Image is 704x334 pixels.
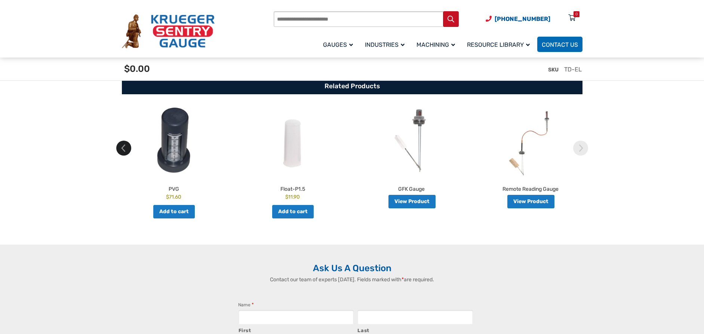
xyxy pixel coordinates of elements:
a: PVG $71.60 [116,105,231,201]
img: chevron-right.svg [573,141,588,156]
img: Krueger Sentry Gauge [122,14,215,49]
p: Contact our team of experts [DATE]. Fields marked with are required. [231,276,474,284]
bdi: 71.60 [166,194,181,200]
span: [PHONE_NUMBER] [495,15,550,22]
span: Industries [365,41,405,48]
img: Float-P1.5 [235,105,350,177]
h2: GFK Gauge [354,183,469,193]
bdi: 11.90 [285,194,300,200]
a: Contact Us [537,37,582,52]
h2: PVG [116,183,231,193]
a: GFK Gauge [354,105,469,193]
span: Gauges [323,41,353,48]
span: $ [285,194,288,200]
a: Add to cart: “PVG” [153,205,195,218]
span: TD-EL [564,66,582,73]
a: Remote Reading Gauge [473,105,588,193]
span: SKU [548,67,559,73]
h2: Ask Us A Question [122,263,582,274]
a: Phone Number (920) 434-8860 [486,14,550,24]
img: chevron-left.svg [116,141,131,156]
h2: Remote Reading Gauge [473,183,588,193]
a: Industries [360,36,412,53]
span: Machining [416,41,455,48]
span: Contact Us [542,41,578,48]
span: $ [166,194,169,200]
a: Machining [412,36,462,53]
img: Remote Reading Gauge [473,105,588,177]
a: Read more about “Remote Reading Gauge” [507,195,554,208]
span: Resource Library [467,41,530,48]
a: Read more about “GFK Gauge” [388,195,436,208]
a: Float-P1.5 $11.90 [235,105,350,201]
legend: Name [238,301,254,309]
div: 0 [575,11,578,17]
a: Resource Library [462,36,537,53]
img: PVG [116,105,231,177]
a: Add to cart: “Float-P1.5” [272,205,314,218]
h2: Float-P1.5 [235,183,350,193]
img: GFK Gauge [354,105,469,177]
a: Gauges [319,36,360,53]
